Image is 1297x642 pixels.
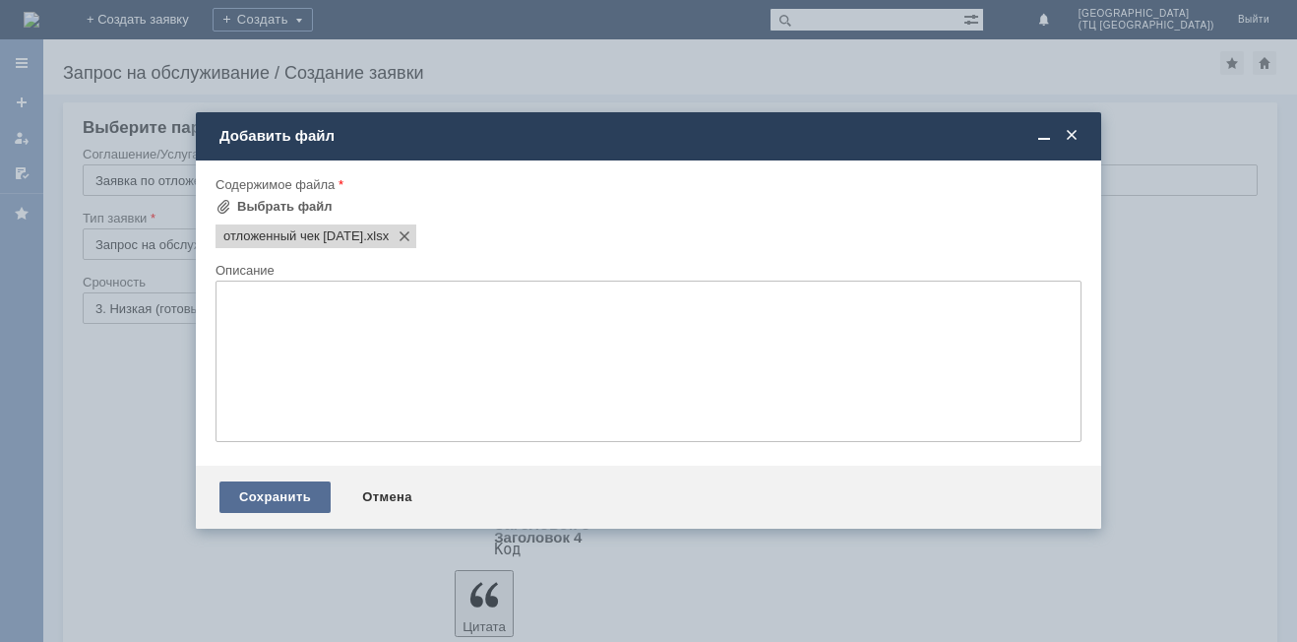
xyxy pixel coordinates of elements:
div: Выбрать файл [237,199,333,215]
div: Добавить файл [219,127,1081,145]
span: отложенный чек 29.08.2025.xlsx [223,228,363,244]
div: Содержимое файла [216,178,1078,191]
div: Добрый вечер! В программе есть отложенный чек, просьба удалить. [GEOGRAPHIC_DATA]. [8,8,287,55]
span: Закрыть [1062,127,1081,145]
div: Описание [216,264,1078,277]
span: отложенный чек 29.08.2025.xlsx [363,228,389,244]
span: Свернуть (Ctrl + M) [1034,127,1054,145]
